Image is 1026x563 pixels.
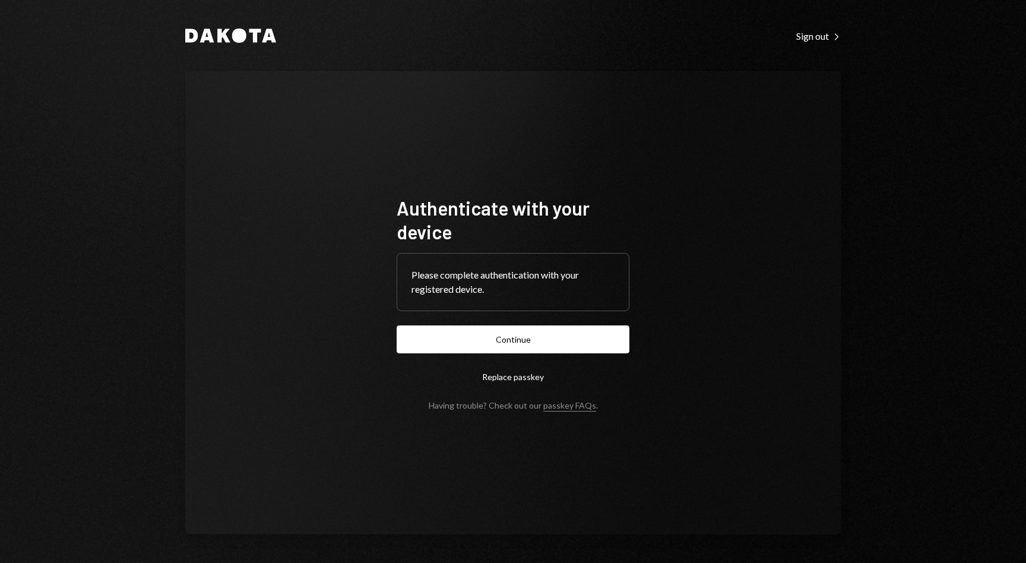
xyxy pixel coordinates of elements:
[429,400,598,410] div: Having trouble? Check out our .
[397,196,629,243] h1: Authenticate with your device
[543,400,596,412] a: passkey FAQs
[411,268,615,296] div: Please complete authentication with your registered device.
[397,325,629,353] button: Continue
[796,30,841,42] div: Sign out
[796,29,841,42] a: Sign out
[397,363,629,391] button: Replace passkey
